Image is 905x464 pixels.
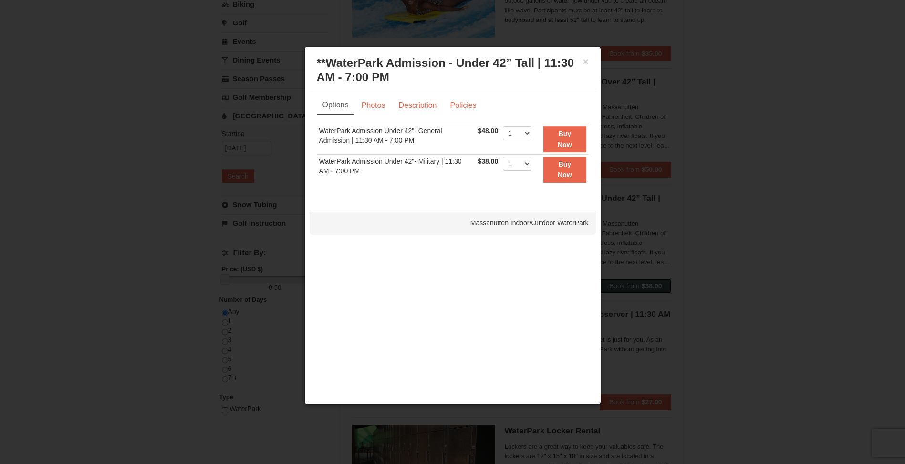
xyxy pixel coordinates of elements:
[310,211,596,235] div: Massanutten Indoor/Outdoor WaterPark
[558,160,572,179] strong: Buy Now
[543,126,586,152] button: Buy Now
[317,56,589,84] h3: **WaterPark Admission - Under 42” Tall | 11:30 AM - 7:00 PM
[478,127,498,135] span: $48.00
[444,96,482,115] a: Policies
[583,57,589,66] button: ×
[317,124,476,155] td: WaterPark Admission Under 42"- General Admission | 11:30 AM - 7:00 PM
[543,157,586,183] button: Buy Now
[317,96,354,115] a: Options
[392,96,443,115] a: Description
[355,96,392,115] a: Photos
[478,158,498,165] span: $38.00
[317,155,476,185] td: WaterPark Admission Under 42"- Military | 11:30 AM - 7:00 PM
[558,130,572,148] strong: Buy Now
